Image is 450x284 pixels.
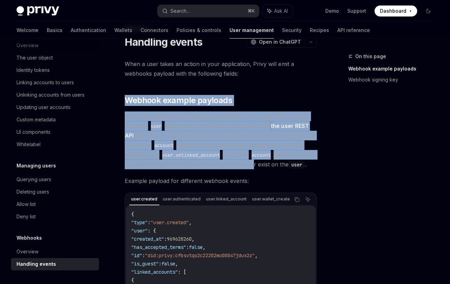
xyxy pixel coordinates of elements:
div: Unlinking accounts from users [16,91,85,99]
span: "user.created" [150,219,189,226]
img: dark logo [16,6,59,16]
a: Custom metadata [11,113,99,126]
span: When a user takes an action in your application, Privy will emit a webhooks payload with the foll... [125,59,317,78]
span: "did:privy:cfbsvtqo2c22202mo08847jdux2z" [145,252,255,259]
a: Authentication [71,22,106,39]
div: Identity tokens [16,66,50,74]
a: Updating user accounts [11,101,99,113]
span: , [192,236,194,242]
code: account [151,142,176,149]
a: Unlinking accounts from users [11,89,99,101]
code: user.unlinked_account [159,151,223,159]
a: Handling events [11,258,99,270]
a: Allow list [11,198,99,210]
button: Search...⌘K [157,5,259,17]
button: Ask AI [303,195,312,204]
a: The user object [11,52,99,64]
span: "created_at" [131,236,164,242]
a: Identity tokens [11,64,99,76]
a: Querying users [11,173,99,186]
span: , [203,244,205,250]
span: Ask AI [274,8,288,14]
a: User management [229,22,274,39]
a: Support [347,8,366,14]
a: Wallets [114,22,132,39]
div: Whitelabel [16,140,41,149]
span: "user" [131,228,148,234]
span: "is_guest" [131,261,159,267]
div: Deny list [16,212,36,221]
span: : [186,244,189,250]
button: Copy the contents from the code block [292,195,301,204]
div: Deleting users [16,188,49,196]
a: Overview [11,245,99,258]
span: : [159,261,161,267]
button: Open in ChatGPT [246,36,305,48]
div: Linking accounts to users [16,78,74,87]
div: Search... [170,7,190,15]
span: : [164,236,167,242]
span: Dashboard [380,8,406,14]
span: { [131,211,134,217]
div: user.linked_account [204,195,249,203]
span: On this page [355,52,386,61]
span: "type" [131,219,148,226]
a: Basics [47,22,63,39]
a: Dashboard [374,6,417,17]
span: : { [148,228,156,234]
a: Demo [325,8,339,14]
div: UI components [16,128,50,136]
span: ⌘ K [248,8,255,14]
span: : [ [178,269,186,275]
a: Linking accounts to users [11,76,99,89]
div: Querying users [16,175,51,184]
a: Webhook example payloads [348,63,439,74]
div: user.authenticated [161,195,203,203]
code: user [148,122,165,130]
button: Toggle dark mode [423,6,434,17]
span: Example payload for different webhook events: [125,176,317,186]
span: false [189,244,203,250]
div: user.wallet_created [250,195,294,203]
div: Overview [16,248,38,256]
span: , [255,252,258,259]
a: Deny list [11,210,99,223]
span: , [189,219,192,226]
a: Recipes [310,22,329,39]
code: account [249,151,273,159]
div: user.created [129,195,159,203]
span: false [161,261,175,267]
span: { [131,277,134,283]
div: Custom metadata [16,116,56,124]
span: "linked_accounts" [131,269,178,275]
a: Deleting users [11,186,99,198]
span: Webhook example payloads [125,95,232,106]
span: "has_accepted_terms" [131,244,186,250]
button: Ask AI [262,5,293,17]
code: user [288,161,305,168]
a: Webhook signing key [348,74,439,85]
div: Updating user accounts [16,103,70,111]
span: Webhook payloads generally have two different formats. Both formats include a object that is the ... [125,111,317,169]
h1: Handling events [125,36,202,48]
span: : [142,252,145,259]
div: The user object [16,54,53,62]
span: "id" [131,252,142,259]
h5: Managing users [16,162,56,170]
a: UI components [11,126,99,138]
h5: Webhooks [16,234,42,242]
a: Policies & controls [177,22,221,39]
span: Open in ChatGPT [259,39,301,45]
span: : [148,219,150,226]
a: Security [282,22,302,39]
a: Whitelabel [11,138,99,151]
a: Welcome [16,22,38,39]
span: , [175,261,178,267]
a: API reference [337,22,370,39]
div: Handling events [16,260,56,268]
div: Allow list [16,200,36,208]
a: Connectors [140,22,168,39]
span: 969628260 [167,236,192,242]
